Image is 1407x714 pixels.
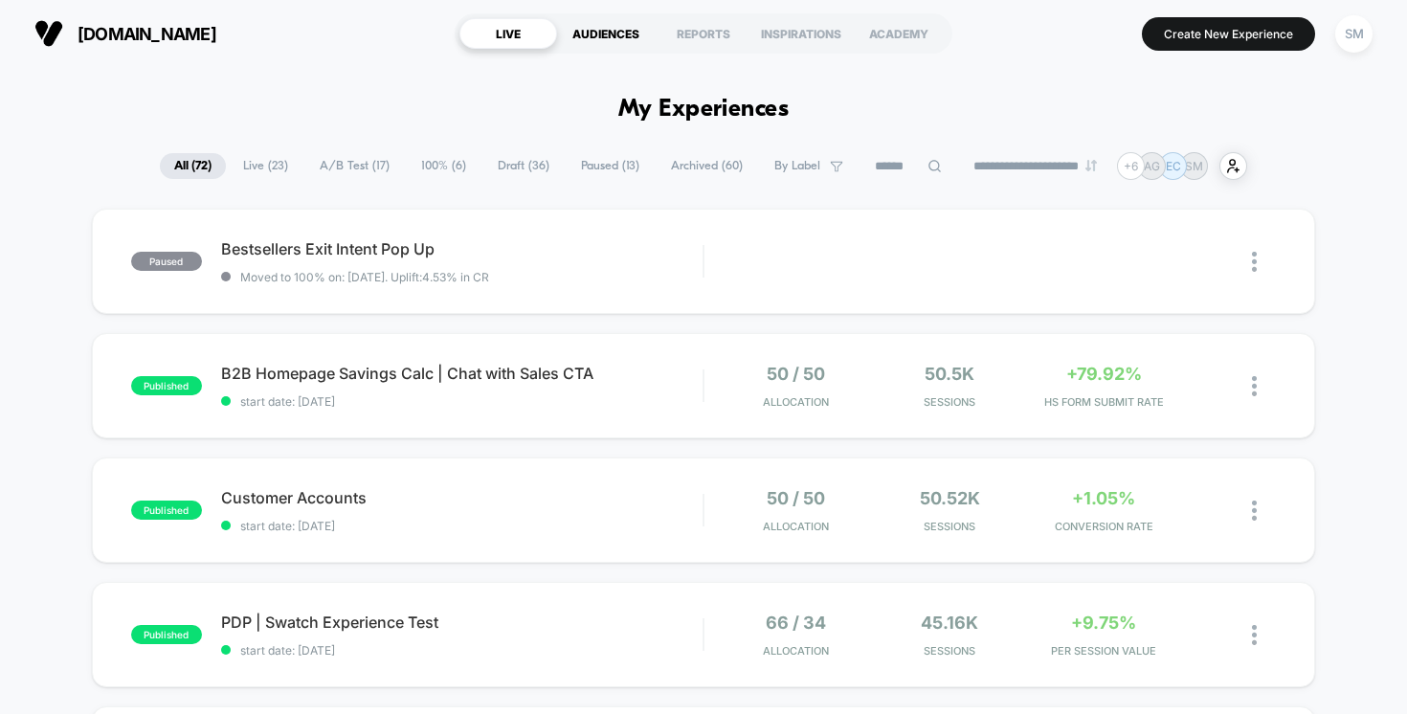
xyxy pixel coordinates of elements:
div: + 6 [1117,152,1145,180]
div: INSPIRATIONS [752,18,850,49]
button: SM [1329,14,1378,54]
span: 100% ( 6 ) [407,153,480,179]
div: ACADEMY [850,18,948,49]
span: 50 / 50 [767,488,825,508]
span: paused [131,252,202,271]
span: Allocation [763,520,829,533]
span: Sessions [878,395,1022,409]
span: Allocation [763,395,829,409]
span: Archived ( 60 ) [657,153,757,179]
span: 66 / 34 [766,613,826,633]
p: AG [1144,159,1160,173]
span: 45.16k [921,613,978,633]
img: close [1252,252,1257,272]
span: Live ( 23 ) [229,153,302,179]
div: SM [1335,15,1373,53]
span: Bestsellers Exit Intent Pop Up [221,239,703,258]
span: Allocation [763,644,829,658]
span: Moved to 100% on: [DATE] . Uplift: 4.53% in CR [240,270,489,284]
span: A/B Test ( 17 ) [305,153,404,179]
span: +9.75% [1071,613,1136,633]
img: close [1252,625,1257,645]
img: close [1252,501,1257,521]
span: start date: [DATE] [221,394,703,409]
div: AUDIENCES [557,18,655,49]
span: [DOMAIN_NAME] [78,24,216,44]
span: +79.92% [1066,364,1142,384]
span: CONVERSION RATE [1032,520,1176,533]
span: 50 / 50 [767,364,825,384]
div: LIVE [459,18,557,49]
span: 50.5k [925,364,974,384]
img: close [1252,376,1257,396]
span: published [131,501,202,520]
span: start date: [DATE] [221,643,703,658]
span: published [131,376,202,395]
span: start date: [DATE] [221,519,703,533]
img: end [1085,160,1097,171]
span: Customer Accounts [221,488,703,507]
button: Create New Experience [1142,17,1315,51]
span: Hs Form Submit Rate [1032,395,1176,409]
span: PER SESSION VALUE [1032,644,1176,658]
p: EC [1166,159,1181,173]
span: Sessions [878,644,1022,658]
p: SM [1185,159,1203,173]
span: Sessions [878,520,1022,533]
span: 50.52k [920,488,980,508]
div: REPORTS [655,18,752,49]
h1: My Experiences [618,96,790,123]
span: PDP | Swatch Experience Test [221,613,703,632]
span: +1.05% [1072,488,1135,508]
span: All ( 72 ) [160,153,226,179]
button: [DOMAIN_NAME] [29,18,222,49]
span: Paused ( 13 ) [567,153,654,179]
span: Draft ( 36 ) [483,153,564,179]
span: B2B Homepage Savings Calc | Chat with Sales CTA [221,364,703,383]
img: Visually logo [34,19,63,48]
span: published [131,625,202,644]
span: By Label [774,159,820,173]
